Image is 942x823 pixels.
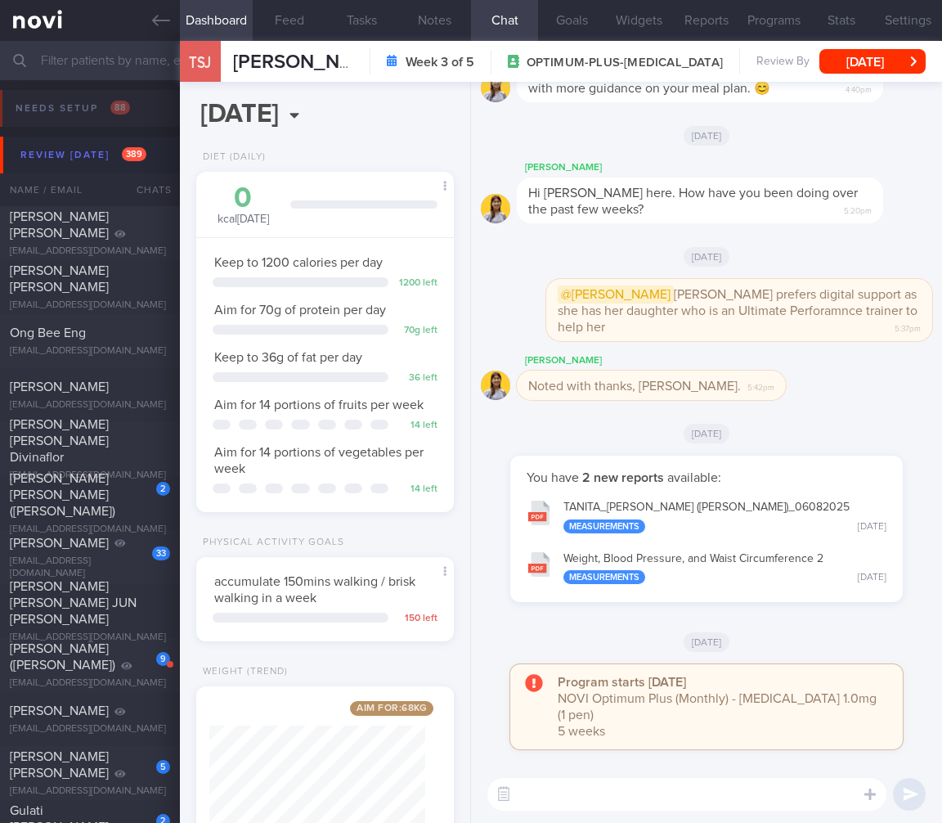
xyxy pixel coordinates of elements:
[397,325,437,337] div: 70 g left
[10,750,109,780] span: [PERSON_NAME] [PERSON_NAME]
[214,351,362,364] span: Keep to 36g of fat per day
[10,704,109,717] span: [PERSON_NAME]
[214,446,424,475] span: Aim for 14 portions of vegetables per week
[558,676,686,689] strong: Program starts [DATE]
[406,54,474,70] strong: Week 3 of 5
[10,380,109,394] span: [PERSON_NAME]
[196,151,266,164] div: Diet (Daily)
[214,256,383,269] span: Keep to 1200 calories per day
[684,126,730,146] span: [DATE]
[558,725,605,738] span: 5 weeks
[397,277,437,290] div: 1200 left
[156,760,170,774] div: 5
[110,101,130,115] span: 88
[156,482,170,496] div: 2
[10,723,170,735] div: [EMAIL_ADDRESS][DOMAIN_NAME]
[518,542,895,593] button: Weight, Blood Pressure, and Waist Circumference 2 Measurements [DATE]
[10,642,115,672] span: [PERSON_NAME] ([PERSON_NAME])
[846,80,872,96] span: 4:40pm
[10,299,170,312] div: [EMAIL_ADDRESS][DOMAIN_NAME]
[747,378,774,394] span: 5:42pm
[579,471,667,484] strong: 2 new reports
[517,351,835,371] div: [PERSON_NAME]
[397,483,437,496] div: 14 left
[10,399,170,411] div: [EMAIL_ADDRESS][DOMAIN_NAME]
[213,184,274,213] div: 0
[563,552,886,585] div: Weight, Blood Pressure, and Waist Circumference 2
[844,201,872,217] span: 5:20pm
[397,372,437,385] div: 36 left
[819,49,926,74] button: [DATE]
[10,345,170,358] div: [EMAIL_ADDRESS][DOMAIN_NAME]
[152,546,170,560] div: 33
[858,572,886,584] div: [DATE]
[10,472,115,518] span: [PERSON_NAME] [PERSON_NAME] ([PERSON_NAME])
[558,692,877,722] span: NOVI Optimum Plus (Monthly) - [MEDICAL_DATA] 1.0mg (1 pen)
[156,652,170,666] div: 9
[10,537,109,550] span: [PERSON_NAME]
[214,304,386,317] span: Aim for 70g of protein per day
[10,580,137,626] span: [PERSON_NAME] [PERSON_NAME] JUN [PERSON_NAME]
[528,187,858,216] span: Hi [PERSON_NAME] here. How have you been doing over the past few weeks?
[684,424,730,443] span: [DATE]
[895,319,921,335] span: 5:37pm
[10,264,109,294] span: [PERSON_NAME] [PERSON_NAME]
[517,158,932,178] div: [PERSON_NAME]
[518,490,895,542] button: TANITA_[PERSON_NAME] ([PERSON_NAME])_06082025 Measurements [DATE]
[214,575,415,605] span: accumulate 150mins walking / brisk walking in a week
[563,570,645,584] div: Measurements
[558,286,674,304] span: @[PERSON_NAME]
[756,55,810,70] span: Review By
[528,380,741,393] span: Noted with thanks, [PERSON_NAME].
[563,501,886,533] div: TANITA_ [PERSON_NAME] ([PERSON_NAME])_ 06082025
[858,521,886,533] div: [DATE]
[563,519,645,533] div: Measurements
[214,398,424,411] span: Aim for 14 portions of fruits per week
[10,785,170,798] div: [EMAIL_ADDRESS][DOMAIN_NAME]
[11,97,134,119] div: Needs setup
[10,418,109,464] span: [PERSON_NAME] [PERSON_NAME] Divinaflor
[10,632,170,644] div: [EMAIL_ADDRESS][DOMAIN_NAME]
[176,31,225,94] div: TSJ
[397,420,437,432] div: 14 left
[684,632,730,652] span: [DATE]
[558,286,917,334] span: [PERSON_NAME] prefers digital support as she has her daughter who is an Ultimate Perforamnce trai...
[10,245,170,258] div: [EMAIL_ADDRESS][DOMAIN_NAME]
[684,247,730,267] span: [DATE]
[114,173,180,206] div: Chats
[527,470,886,486] p: You have available:
[10,524,170,536] div: [EMAIL_ADDRESS][DOMAIN_NAME]
[350,701,433,716] span: Aim for: 68 kg
[122,147,146,161] span: 389
[196,537,344,549] div: Physical Activity Goals
[16,144,150,166] div: Review [DATE]
[10,210,109,240] span: [PERSON_NAME] [PERSON_NAME]
[213,184,274,227] div: kcal [DATE]
[10,470,170,482] div: [EMAIL_ADDRESS][DOMAIN_NAME]
[10,677,170,690] div: [EMAIL_ADDRESS][DOMAIN_NAME]
[397,613,437,625] div: 150 left
[527,55,723,71] span: OPTIMUM-PLUS-[MEDICAL_DATA]
[196,666,288,678] div: Weight (Trend)
[10,326,86,340] span: Ong Bee Eng
[233,52,445,72] span: [PERSON_NAME] JIUAN
[10,555,170,580] div: [EMAIL_ADDRESS][DOMAIN_NAME]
